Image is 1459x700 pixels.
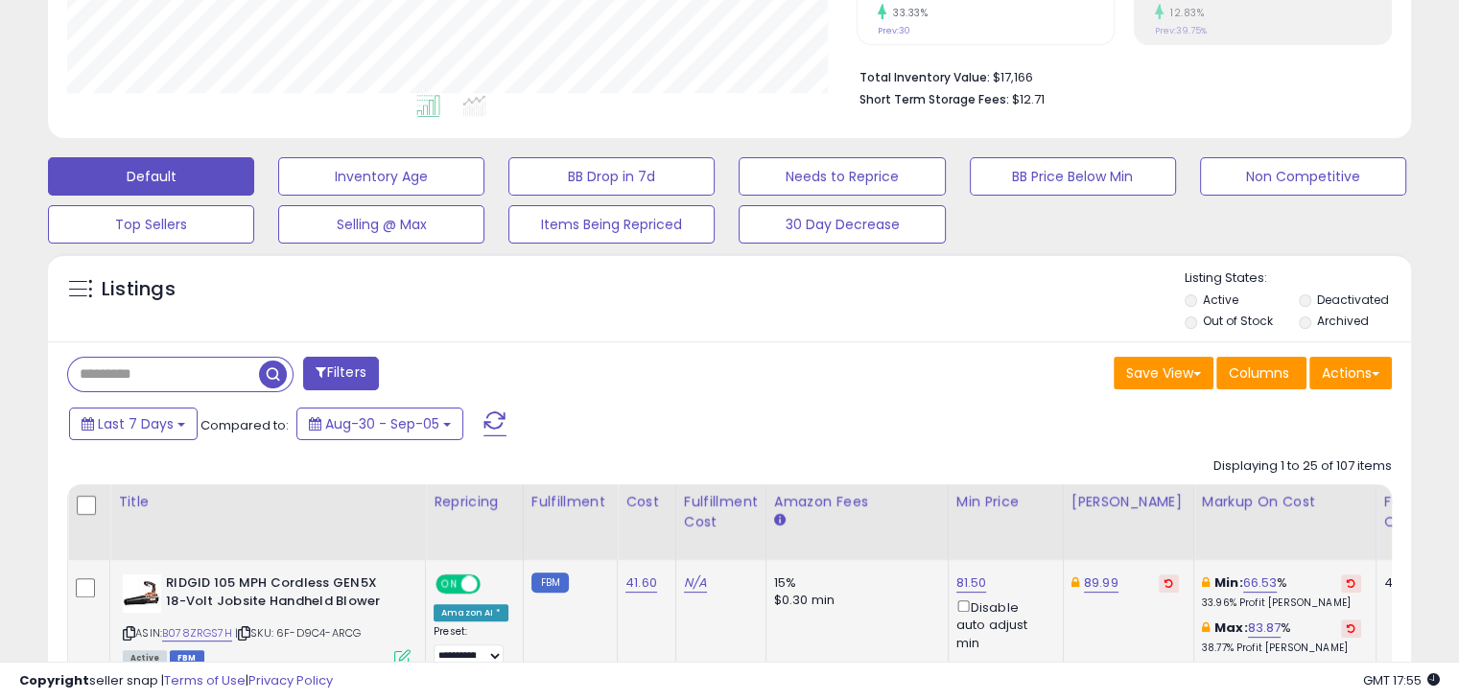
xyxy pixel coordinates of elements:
[878,25,910,36] small: Prev: 30
[166,574,399,615] b: RIDGID 105 MPH Cordless GEN5X 18-Volt Jobsite Handheld Blower
[625,573,657,593] a: 41.60
[859,91,1009,107] b: Short Term Storage Fees:
[164,671,246,689] a: Terms of Use
[162,625,232,642] a: B078ZRGS7H
[774,592,933,609] div: $0.30 min
[684,573,707,593] a: N/A
[1202,621,1210,634] i: This overrides the store level max markup for this listing
[278,205,484,244] button: Selling @ Max
[303,357,378,390] button: Filters
[69,408,198,440] button: Last 7 Days
[1316,292,1388,308] label: Deactivated
[956,596,1048,652] div: Disable auto adjust min
[956,573,987,593] a: 81.50
[278,157,484,196] button: Inventory Age
[123,574,161,613] img: 41Sms+eJUxL._SL40_.jpg
[508,205,715,244] button: Items Being Repriced
[1229,363,1289,383] span: Columns
[1202,492,1368,512] div: Markup on Cost
[531,572,569,593] small: FBM
[1202,642,1361,655] p: 38.77% Profit [PERSON_NAME]
[296,408,463,440] button: Aug-30 - Sep-05
[1012,90,1045,108] span: $12.71
[1202,596,1361,610] p: 33.96% Profit [PERSON_NAME]
[774,512,786,529] small: Amazon Fees.
[1202,574,1361,610] div: %
[859,64,1377,87] li: $17,166
[1193,484,1376,560] th: The percentage added to the cost of goods (COGS) that forms the calculator for Min & Max prices.
[970,157,1176,196] button: BB Price Below Min
[98,414,174,433] span: Last 7 Days
[1071,492,1186,512] div: [PERSON_NAME]
[1202,576,1210,589] i: This overrides the store level min markup for this listing
[739,157,945,196] button: Needs to Reprice
[859,69,990,85] b: Total Inventory Value:
[1164,6,1204,20] small: 12.83%
[434,604,508,621] div: Amazon AI *
[1200,157,1406,196] button: Non Competitive
[1203,292,1238,308] label: Active
[956,492,1055,512] div: Min Price
[478,576,508,593] span: OFF
[1185,269,1411,288] p: Listing States:
[434,625,508,668] div: Preset:
[1384,574,1444,592] div: 4
[1347,623,1355,633] i: Revert to store-level Max Markup
[19,672,333,690] div: seller snap | |
[325,414,439,433] span: Aug-30 - Sep-05
[1214,573,1243,592] b: Min:
[886,6,928,20] small: 33.33%
[1155,25,1207,36] small: Prev: 39.75%
[625,492,668,512] div: Cost
[118,492,417,512] div: Title
[1243,573,1278,593] a: 66.53
[1114,357,1213,389] button: Save View
[1248,618,1282,638] a: 83.87
[508,157,715,196] button: BB Drop in 7d
[1384,492,1450,532] div: Fulfillable Quantity
[1309,357,1392,389] button: Actions
[1347,578,1355,588] i: Revert to store-level Min Markup
[19,671,89,689] strong: Copyright
[102,276,176,303] h5: Listings
[1202,619,1361,655] div: %
[437,576,461,593] span: ON
[531,492,609,512] div: Fulfillment
[123,574,411,664] div: ASIN:
[1216,357,1306,389] button: Columns
[48,157,254,196] button: Default
[1084,573,1118,593] a: 89.99
[1316,313,1368,329] label: Archived
[1203,313,1273,329] label: Out of Stock
[434,492,515,512] div: Repricing
[1214,618,1248,637] b: Max:
[1363,671,1440,689] span: 2025-09-13 17:55 GMT
[248,671,333,689] a: Privacy Policy
[774,574,933,592] div: 15%
[774,492,940,512] div: Amazon Fees
[739,205,945,244] button: 30 Day Decrease
[1213,457,1392,476] div: Displaying 1 to 25 of 107 items
[200,416,289,434] span: Compared to:
[235,625,361,641] span: | SKU: 6F-D9C4-ARCG
[48,205,254,244] button: Top Sellers
[684,492,758,532] div: Fulfillment Cost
